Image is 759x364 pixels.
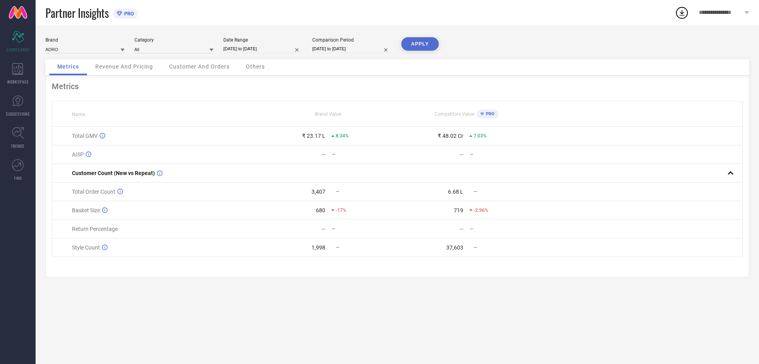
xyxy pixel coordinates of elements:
div: ₹ 48.02 Cr [438,133,463,139]
div: 3,407 [312,189,325,195]
span: Brand Value [315,111,341,117]
div: — [459,151,464,158]
span: Metrics [57,63,79,70]
span: Total Order Count [72,189,115,195]
span: Competitors Value [434,111,474,117]
span: Style Count [72,244,100,251]
div: 1,998 [312,244,325,251]
span: Partner Insights [45,5,109,21]
div: 680 [316,207,325,213]
div: 719 [454,207,463,213]
div: — [470,152,535,157]
div: Date Range [223,37,302,43]
span: — [474,245,477,250]
span: Return Percentage [72,226,118,232]
div: — [459,226,464,232]
div: — [332,226,397,232]
span: PRO [122,11,134,17]
span: 8.34% [336,133,349,139]
span: SCORECARDS [6,47,30,53]
div: — [321,151,326,158]
span: 7.03% [474,133,487,139]
span: -17% [336,208,346,213]
span: — [474,189,477,194]
span: Revenue And Pricing [95,63,153,70]
div: 6.68 L [448,189,463,195]
span: FWD [14,175,22,181]
input: Select date range [223,45,302,53]
div: Open download list [675,6,689,20]
div: — [321,226,326,232]
button: APPLY [401,37,439,51]
span: Customer Count (New vs Repeat) [72,170,155,176]
span: TRENDS [11,143,25,149]
span: AISP [72,151,84,158]
div: Category [134,37,213,43]
div: — [332,152,397,157]
span: — [336,189,339,194]
div: Brand [45,37,125,43]
span: Total GMV [72,133,98,139]
span: Customer And Orders [169,63,230,70]
span: Others [246,63,265,70]
span: SUGGESTIONS [6,111,30,117]
span: -2.96% [474,208,488,213]
div: Comparison Period [312,37,391,43]
span: Name [72,112,85,117]
div: — [470,226,535,232]
span: PRO [484,111,495,116]
div: ₹ 23.17 L [302,133,325,139]
span: — [336,245,339,250]
div: 37,603 [446,244,463,251]
span: WORKSPACE [7,79,29,85]
input: Select comparison period [312,45,391,53]
span: Basket Size [72,207,100,213]
div: Metrics [52,82,743,91]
